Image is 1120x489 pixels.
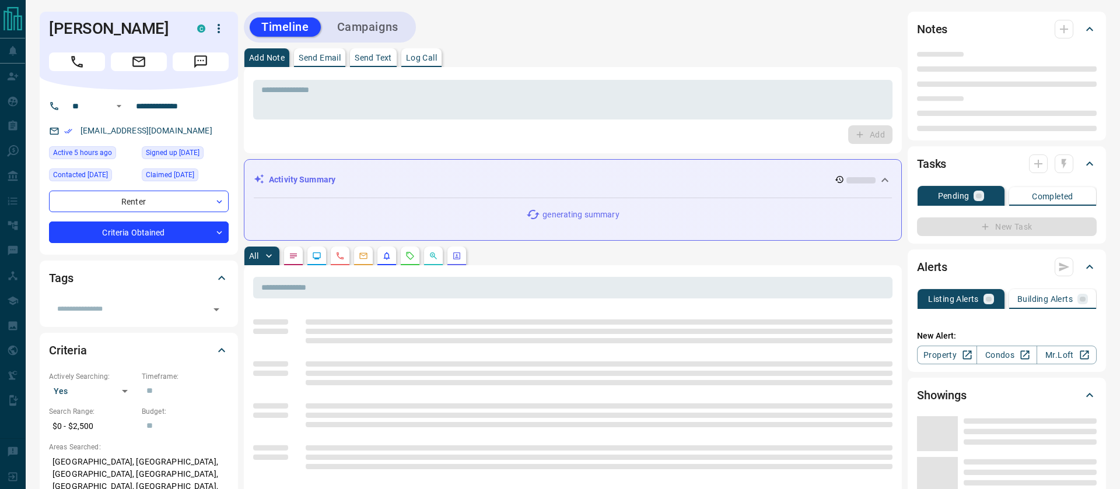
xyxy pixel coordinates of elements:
[49,52,105,71] span: Call
[49,371,136,382] p: Actively Searching:
[405,251,415,261] svg: Requests
[142,406,229,417] p: Budget:
[269,174,335,186] p: Activity Summary
[142,168,229,185] div: Thu Aug 08 2024
[928,295,979,303] p: Listing Alerts
[977,346,1037,364] a: Condos
[49,341,87,360] h2: Criteria
[938,192,970,200] p: Pending
[289,251,298,261] svg: Notes
[1017,295,1073,303] p: Building Alerts
[208,301,225,318] button: Open
[429,251,438,261] svg: Opportunities
[146,169,194,181] span: Claimed [DATE]
[49,269,73,287] h2: Tags
[917,381,1097,409] div: Showings
[917,20,947,38] h2: Notes
[917,150,1097,178] div: Tasks
[112,99,126,113] button: Open
[917,386,967,404] h2: Showings
[917,154,946,173] h2: Tasks
[173,52,229,71] span: Message
[49,191,229,212] div: Renter
[49,406,136,417] p: Search Range:
[249,54,285,62] p: Add Note
[49,382,136,400] div: Yes
[355,54,392,62] p: Send Text
[299,54,341,62] p: Send Email
[197,24,205,33] div: condos.ca
[1037,346,1097,364] a: Mr.Loft
[382,251,391,261] svg: Listing Alerts
[406,54,437,62] p: Log Call
[917,253,1097,281] div: Alerts
[80,126,212,135] a: [EMAIL_ADDRESS][DOMAIN_NAME]
[917,15,1097,43] div: Notes
[917,346,977,364] a: Property
[917,258,947,276] h2: Alerts
[53,147,112,159] span: Active 5 hours ago
[1032,192,1073,200] p: Completed
[250,17,321,37] button: Timeline
[249,252,258,260] p: All
[452,251,461,261] svg: Agent Actions
[325,17,410,37] button: Campaigns
[49,336,229,364] div: Criteria
[49,264,229,292] div: Tags
[142,371,229,382] p: Timeframe:
[254,169,892,191] div: Activity Summary
[312,251,321,261] svg: Lead Browsing Activity
[49,19,180,38] h1: [PERSON_NAME]
[53,169,108,181] span: Contacted [DATE]
[49,417,136,436] p: $0 - $2,500
[49,221,229,243] div: Criteria Obtained
[49,442,229,452] p: Areas Searched:
[142,146,229,163] div: Thu Aug 08 2024
[542,209,619,221] p: generating summary
[146,147,199,159] span: Signed up [DATE]
[335,251,345,261] svg: Calls
[64,127,72,135] svg: Email Verified
[359,251,368,261] svg: Emails
[111,52,167,71] span: Email
[917,330,1097,342] p: New Alert:
[49,146,136,163] div: Wed Aug 13 2025
[49,168,136,185] div: Thu Jan 09 2025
